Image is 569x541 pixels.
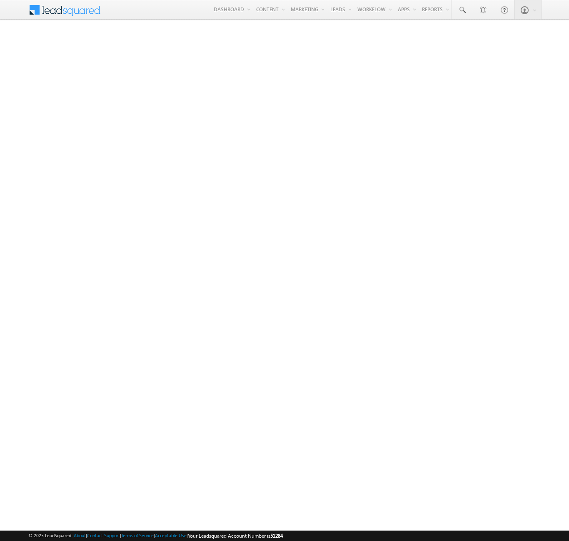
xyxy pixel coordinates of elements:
span: © 2025 LeadSquared | | | | | [28,532,283,540]
span: 51284 [270,533,283,539]
a: Acceptable Use [155,533,187,538]
a: Terms of Service [121,533,154,538]
a: Contact Support [87,533,120,538]
a: About [74,533,86,538]
span: Your Leadsquared Account Number is [188,533,283,539]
